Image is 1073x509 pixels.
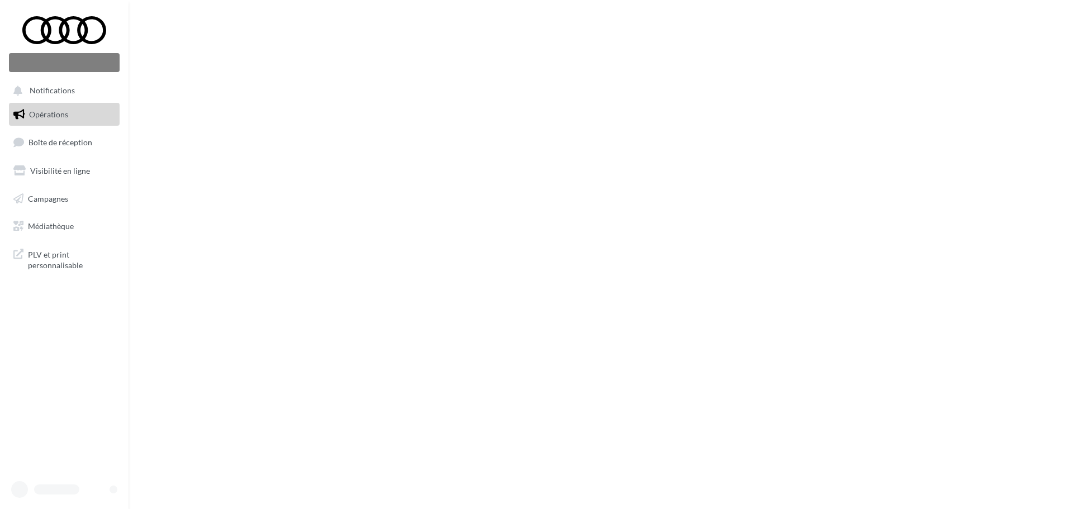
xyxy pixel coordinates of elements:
a: Visibilité en ligne [7,159,122,183]
span: PLV et print personnalisable [28,247,115,271]
a: Boîte de réception [7,130,122,154]
a: Campagnes [7,187,122,211]
span: Boîte de réception [29,137,92,147]
a: Médiathèque [7,215,122,238]
span: Visibilité en ligne [30,166,90,175]
a: PLV et print personnalisable [7,242,122,275]
span: Opérations [29,110,68,119]
span: Médiathèque [28,221,74,231]
span: Notifications [30,86,75,96]
div: Nouvelle campagne [9,53,120,72]
a: Opérations [7,103,122,126]
span: Campagnes [28,193,68,203]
